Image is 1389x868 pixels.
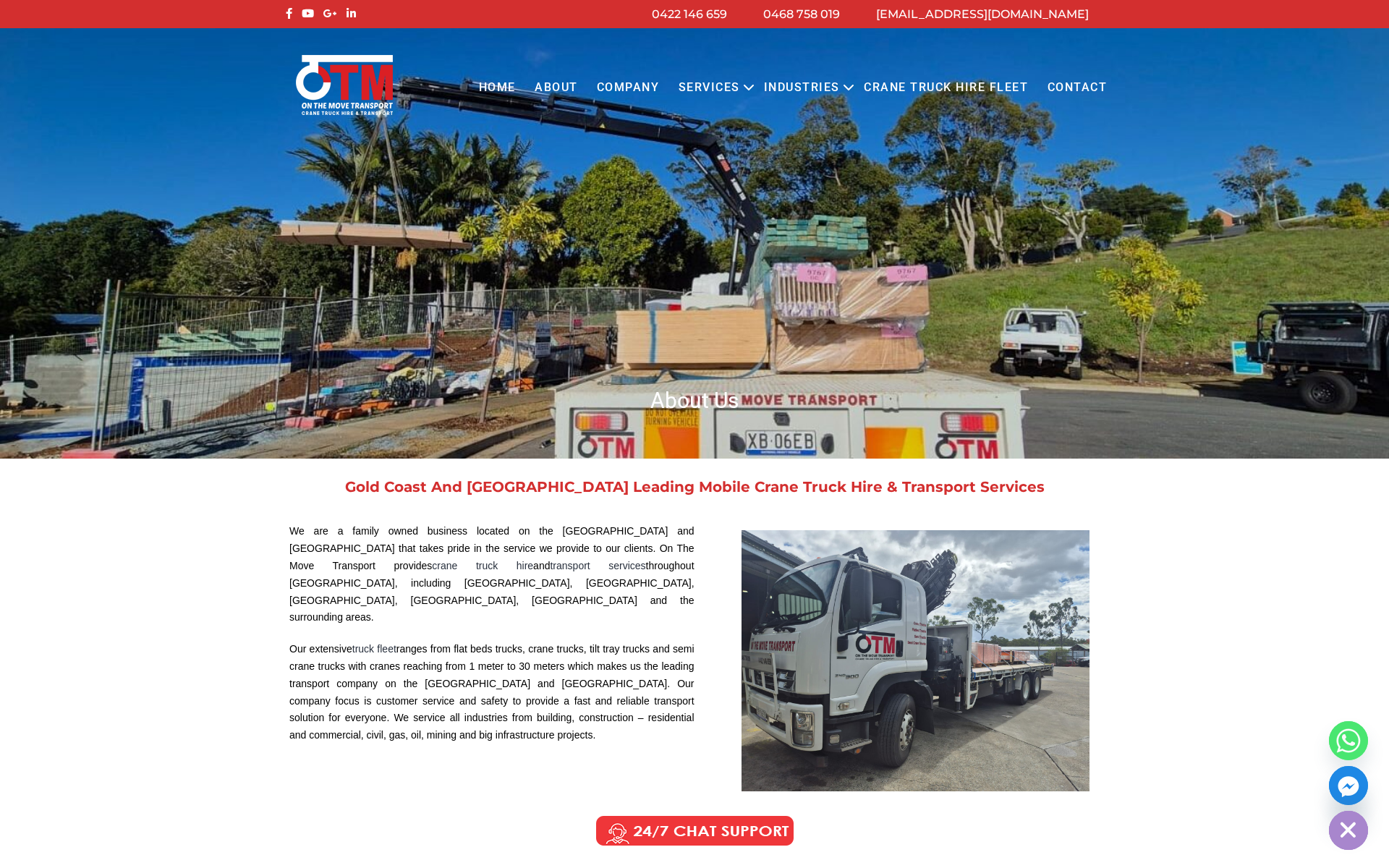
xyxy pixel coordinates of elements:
img: Otmtransport [293,54,396,116]
a: About [525,68,587,108]
a: Gold Coast And [GEOGRAPHIC_DATA] Leading Mobile Crane Truck Hire & Transport Services [345,478,1045,495]
p: We are a family owned business located on the [GEOGRAPHIC_DATA] and [GEOGRAPHIC_DATA] that takes ... [289,523,694,626]
h1: About Us [282,386,1107,414]
a: transport services [550,560,645,571]
a: [EMAIL_ADDRESS][DOMAIN_NAME] [876,7,1089,21]
a: Home [469,68,524,108]
a: 0468 758 019 [763,7,840,21]
a: truck fleet [352,643,396,655]
a: Industries [755,68,849,108]
a: Whatsapp [1329,721,1368,760]
a: Contact [1037,68,1116,108]
a: COMPANY [587,68,669,108]
img: Call us Anytime [586,813,804,849]
p: Our extensive ranges from flat beds trucks, crane trucks, tilt tray trucks and semi crane trucks ... [289,641,694,744]
a: crane truck hire [432,560,533,571]
a: 0422 146 659 [652,7,727,21]
a: Facebook_Messenger [1329,766,1368,805]
a: Services [669,68,749,108]
a: Crane Truck Hire Fleet [854,68,1037,108]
